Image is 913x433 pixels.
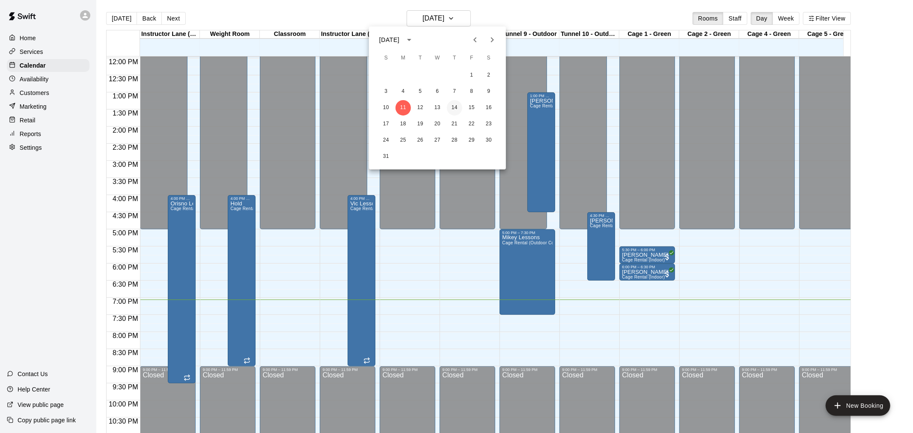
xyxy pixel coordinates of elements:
span: Monday [396,50,411,67]
button: 15 [464,100,479,116]
button: 18 [396,116,411,132]
button: Next month [484,31,501,48]
button: 13 [430,100,445,116]
span: Sunday [378,50,394,67]
button: 29 [464,133,479,148]
button: 8 [464,84,479,99]
button: 27 [430,133,445,148]
span: Tuesday [413,50,428,67]
span: Thursday [447,50,462,67]
button: 22 [464,116,479,132]
button: 7 [447,84,462,99]
button: 6 [430,84,445,99]
span: Saturday [481,50,497,67]
button: 23 [481,116,497,132]
button: 12 [413,100,428,116]
button: 3 [378,84,394,99]
button: 17 [378,116,394,132]
button: 28 [447,133,462,148]
button: 1 [464,68,479,83]
button: 26 [413,133,428,148]
button: 10 [378,100,394,116]
span: Friday [464,50,479,67]
span: Wednesday [430,50,445,67]
button: 21 [447,116,462,132]
button: 19 [413,116,428,132]
div: [DATE] [379,36,399,44]
button: 5 [413,84,428,99]
button: 9 [481,84,497,99]
button: 25 [396,133,411,148]
button: 31 [378,149,394,164]
button: 2 [481,68,497,83]
button: 24 [378,133,394,148]
button: 4 [396,84,411,99]
button: calendar view is open, switch to year view [402,33,416,47]
button: Previous month [467,31,484,48]
button: 14 [447,100,462,116]
button: 30 [481,133,497,148]
button: 11 [396,100,411,116]
button: 16 [481,100,497,116]
button: 20 [430,116,445,132]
